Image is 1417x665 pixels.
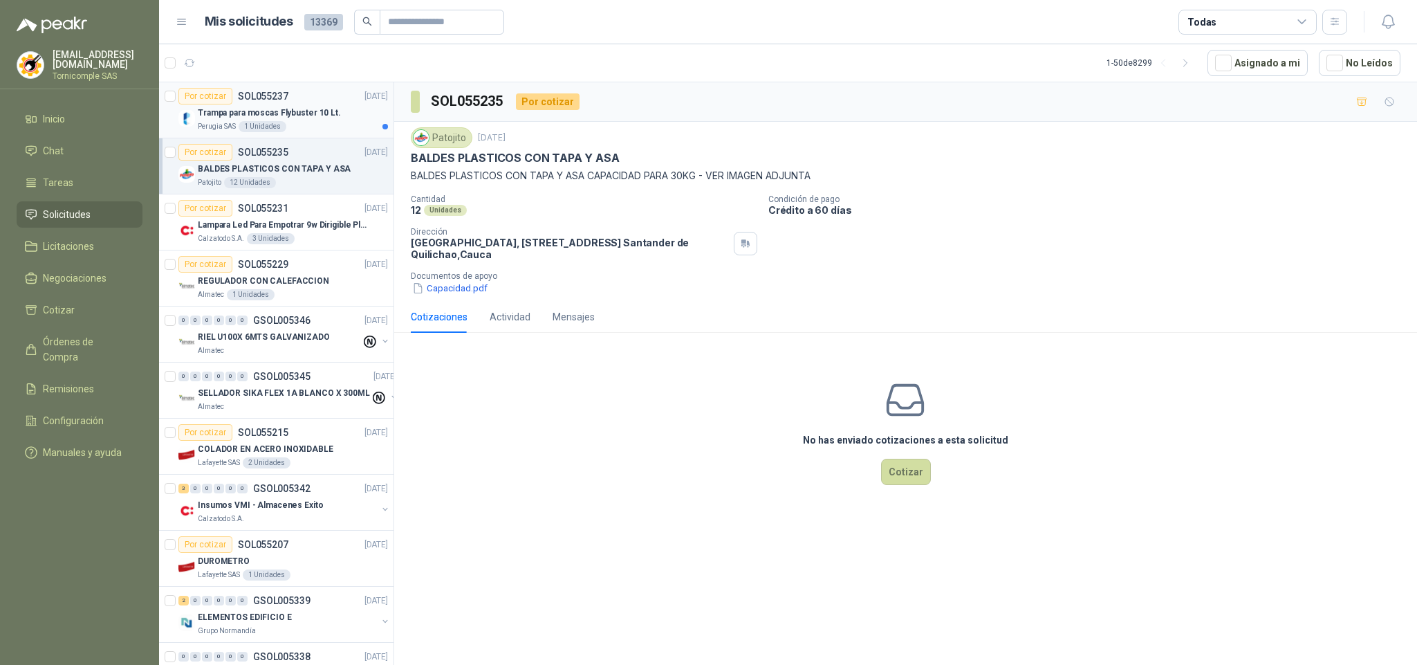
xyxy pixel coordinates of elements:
p: Almatec [198,345,224,356]
p: Crédito a 60 días [768,204,1411,216]
p: SELLADOR SIKA FLEX 1A BLANCO X 300ML [198,387,370,400]
div: Por cotizar [178,536,232,553]
p: [DATE] [478,131,506,145]
img: Company Logo [17,52,44,78]
p: GSOL005346 [253,316,311,325]
a: 0 0 0 0 0 0 GSOL005345[DATE] Company LogoSELLADOR SIKA FLEX 1A BLANCO X 300MLAlmatec [178,368,400,412]
a: Licitaciones [17,233,142,259]
p: [EMAIL_ADDRESS][DOMAIN_NAME] [53,50,142,69]
div: Cotizaciones [411,309,467,325]
p: BALDES PLASTICOS CON TAPA Y ASA [411,151,619,165]
img: Logo peakr [17,17,87,33]
a: Por cotizarSOL055237[DATE] Company LogoTrampa para moscas Flybuster 10 Lt.Perugia SAS1 Unidades [159,82,393,138]
p: ELEMENTOS EDIFICIO E [198,611,292,624]
span: Cotizar [43,302,75,318]
div: 0 [225,652,236,662]
div: 0 [202,596,212,605]
div: 0 [190,596,201,605]
a: Configuración [17,408,142,434]
a: Solicitudes [17,201,142,228]
div: 0 [190,372,201,381]
span: Órdenes de Compra [43,334,129,365]
p: GSOL005342 [253,484,311,493]
img: Company Logo [178,558,195,575]
button: Asignado a mi [1207,50,1308,76]
a: Chat [17,138,142,164]
div: 0 [178,652,189,662]
p: GSOL005339 [253,596,311,605]
a: 0 0 0 0 0 0 GSOL005346[DATE] Company LogoRIEL U100X 6MTS GALVANIZADOAlmatec [178,312,391,356]
img: Company Logo [178,390,195,407]
div: 0 [178,372,189,381]
p: [DATE] [364,314,388,327]
a: Por cotizarSOL055207[DATE] Company LogoDUROMETROLafayette SAS1 Unidades [159,531,393,587]
p: SOL055215 [238,428,288,437]
div: 0 [202,484,212,493]
div: Por cotizar [516,93,580,110]
a: Tareas [17,170,142,196]
p: Tornicomple SAS [53,72,142,80]
div: 0 [214,316,224,325]
div: Por cotizar [178,424,232,441]
p: Documentos de apoyo [411,271,1411,281]
h1: Mis solicitudes [205,12,293,32]
p: Patojito [198,177,221,188]
a: Manuales y ayuda [17,439,142,466]
p: Lafayette SAS [198,570,240,581]
h3: SOL055235 [431,91,505,112]
img: Company Logo [178,110,195,127]
div: 0 [237,372,248,381]
div: Todas [1187,15,1216,30]
div: 0 [225,596,236,605]
p: SOL055207 [238,540,288,549]
span: Chat [43,143,64,158]
button: Cotizar [881,459,931,485]
div: 1 - 50 de 8299 [1106,52,1196,74]
div: 0 [225,316,236,325]
span: Manuales y ayuda [43,445,122,460]
div: 3 [178,484,189,493]
p: DUROMETRO [198,555,250,568]
a: Por cotizarSOL055229[DATE] Company LogoREGULADOR CON CALEFACCIONAlmatec1 Unidades [159,250,393,307]
h3: No has enviado cotizaciones a esta solicitud [803,432,1008,448]
img: Company Logo [178,334,195,351]
div: 1 Unidades [239,121,286,132]
a: Órdenes de Compra [17,329,142,370]
p: Calzatodo S.A. [198,233,244,244]
div: 0 [190,316,201,325]
div: 0 [202,316,212,325]
div: 0 [225,484,236,493]
p: Grupo Normandía [198,626,256,637]
a: 3 0 0 0 0 0 GSOL005342[DATE] Company LogoInsumos VMI - Almacenes ExitoCalzatodo S.A. [178,480,391,525]
p: 12 [411,204,421,216]
div: Patojito [411,127,472,148]
div: 0 [202,372,212,381]
a: Inicio [17,106,142,132]
span: Negociaciones [43,271,106,286]
p: COLADOR EN ACERO INOXIDABLE [198,443,333,456]
p: REGULADOR CON CALEFACCION [198,275,329,288]
p: Cantidad [411,194,757,204]
a: Por cotizarSOL055235[DATE] Company LogoBALDES PLASTICOS CON TAPA Y ASAPatojito12 Unidades [159,138,393,194]
p: Perugia SAS [198,121,236,132]
div: 0 [237,316,248,325]
div: 12 Unidades [224,177,276,188]
div: 1 Unidades [243,570,290,581]
span: Licitaciones [43,239,94,254]
p: Insumos VMI - Almacenes Exito [198,499,324,512]
p: GSOL005345 [253,372,311,381]
p: Lampara Led Para Empotrar 9w Dirigible Plafon 11cm [198,219,370,232]
span: search [362,17,372,26]
p: Almatec [198,289,224,300]
p: SOL055235 [238,147,288,157]
p: Lafayette SAS [198,457,240,468]
p: SOL055229 [238,259,288,269]
a: Negociaciones [17,265,142,291]
button: No Leídos [1319,50,1400,76]
img: Company Logo [178,502,195,519]
p: [DATE] [364,482,388,495]
div: Unidades [424,205,467,216]
p: Condición de pago [768,194,1411,204]
div: 1 Unidades [227,289,275,300]
img: Company Logo [178,614,195,631]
